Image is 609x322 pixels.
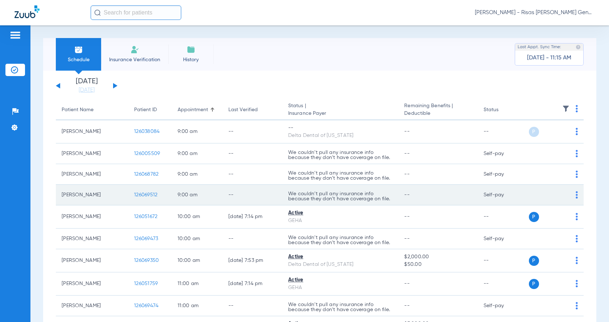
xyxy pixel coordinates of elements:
span: [DATE] - 11:15 AM [527,54,571,62]
span: $2,000.00 [404,253,472,261]
td: Self-pay [478,143,527,164]
span: -- [404,172,410,177]
td: [DATE] 7:53 PM [223,249,282,272]
td: 11:00 AM [172,296,223,316]
td: [PERSON_NAME] [56,272,128,296]
div: Patient ID [134,106,157,114]
span: P [529,256,539,266]
img: last sync help info [576,45,581,50]
img: x.svg [559,280,567,287]
td: 10:00 AM [172,229,223,249]
td: 9:00 AM [172,164,223,185]
img: group-dot-blue.svg [576,235,578,242]
span: $50.00 [404,261,472,268]
span: Insurance Verification [107,56,163,63]
div: Patient Name [62,106,94,114]
td: 9:00 AM [172,120,223,143]
td: 9:00 AM [172,143,223,164]
img: x.svg [559,191,567,198]
div: Active [288,209,393,217]
td: Self-pay [478,296,527,316]
p: We couldn’t pull any insurance info because they don’t have coverage on file. [288,171,393,181]
p: We couldn’t pull any insurance info because they don’t have coverage on file. [288,191,393,201]
div: Patient Name [62,106,123,114]
span: -- [404,236,410,241]
div: GEHA [288,217,393,225]
span: -- [404,192,410,197]
span: 126068782 [134,172,158,177]
a: [DATE] [65,87,108,94]
img: group-dot-blue.svg [576,257,578,264]
span: Schedule [61,56,96,63]
td: [PERSON_NAME] [56,249,128,272]
img: x.svg [559,150,567,157]
div: Appointment [178,106,217,114]
td: -- [478,272,527,296]
img: Manual Insurance Verification [130,45,139,54]
td: [PERSON_NAME] [56,164,128,185]
img: x.svg [559,235,567,242]
iframe: Chat Widget [573,287,609,322]
th: Status | [282,100,398,120]
span: [PERSON_NAME] - Risas [PERSON_NAME] General [475,9,594,16]
td: 11:00 AM [172,272,223,296]
td: [DATE] 7:14 PM [223,272,282,296]
span: Insurance Payer [288,110,393,117]
img: group-dot-blue.svg [576,150,578,157]
td: -- [223,296,282,316]
th: Status [478,100,527,120]
td: 10:00 AM [172,205,223,229]
span: -- [404,303,410,308]
img: group-dot-blue.svg [576,171,578,178]
img: History [187,45,195,54]
span: 126038084 [134,129,159,134]
td: -- [478,120,527,143]
td: -- [223,164,282,185]
div: -- [288,124,393,132]
div: Delta Dental of [US_STATE] [288,261,393,268]
div: Last Verified [228,106,258,114]
img: group-dot-blue.svg [576,191,578,198]
img: group-dot-blue.svg [576,105,578,112]
img: filter.svg [562,105,569,112]
img: Schedule [74,45,83,54]
span: -- [404,129,410,134]
td: -- [223,229,282,249]
img: group-dot-blue.svg [576,280,578,287]
div: GEHA [288,284,393,292]
td: Self-pay [478,185,527,205]
div: Delta Dental of [US_STATE] [288,132,393,139]
td: [PERSON_NAME] [56,120,128,143]
img: x.svg [559,128,567,135]
img: x.svg [559,171,567,178]
td: -- [223,185,282,205]
img: group-dot-blue.svg [576,128,578,135]
td: -- [478,205,527,229]
span: -- [404,281,410,286]
div: Patient ID [134,106,166,114]
td: 10:00 AM [172,249,223,272]
img: x.svg [559,257,567,264]
img: Zuub Logo [14,5,40,18]
th: Remaining Benefits | [398,100,477,120]
span: 126069474 [134,303,158,308]
span: -- [404,151,410,156]
img: group-dot-blue.svg [576,213,578,220]
td: 9:00 AM [172,185,223,205]
img: x.svg [559,213,567,220]
td: -- [478,249,527,272]
span: P [529,127,539,137]
td: [DATE] 7:14 PM [223,205,282,229]
span: 126051672 [134,214,157,219]
span: 126051759 [134,281,158,286]
td: [PERSON_NAME] [56,296,128,316]
td: Self-pay [478,229,527,249]
span: Last Appt. Sync Time: [518,43,561,51]
span: -- [404,214,410,219]
td: -- [223,120,282,143]
td: Self-pay [478,164,527,185]
span: 126005509 [134,151,160,156]
div: Last Verified [228,106,277,114]
div: Appointment [178,106,208,114]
